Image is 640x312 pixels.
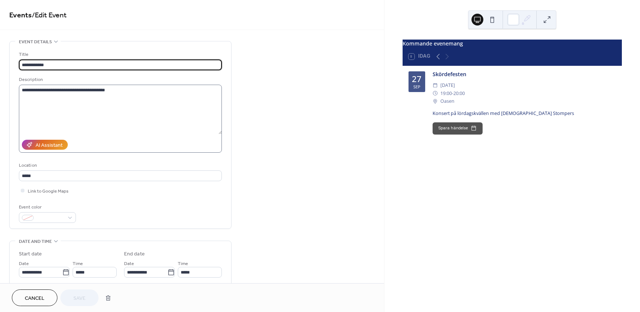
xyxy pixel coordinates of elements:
[453,89,465,97] span: 20:00
[433,89,438,97] div: ​
[124,250,145,258] div: End date
[433,97,438,105] div: ​
[433,110,616,117] div: Konsert på lördagskvällen med [DEMOGRAPHIC_DATA] Stompers
[19,51,220,58] div: Title
[19,76,220,84] div: Description
[124,260,134,268] span: Date
[28,187,69,195] span: Link to Google Maps
[440,81,455,89] span: [DATE]
[19,38,52,46] span: Event details
[19,238,52,245] span: Date and time
[73,260,83,268] span: Time
[433,122,483,134] button: Spara händelse
[413,85,420,89] div: sep
[22,140,68,150] button: AI Assistant
[452,89,453,97] span: -
[440,97,454,105] span: Oasen
[19,162,220,169] div: Location
[19,260,29,268] span: Date
[12,289,57,306] button: Cancel
[433,70,616,78] div: Skördefesten
[440,89,452,97] span: 19:00
[25,295,44,302] span: Cancel
[19,250,42,258] div: Start date
[9,8,32,23] a: Events
[32,8,67,23] span: / Edit Event
[403,40,622,48] div: Kommande evenemang
[19,203,74,211] div: Event color
[178,260,188,268] span: Time
[433,81,438,89] div: ​
[412,75,421,84] div: 27
[36,142,63,149] div: AI Assistant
